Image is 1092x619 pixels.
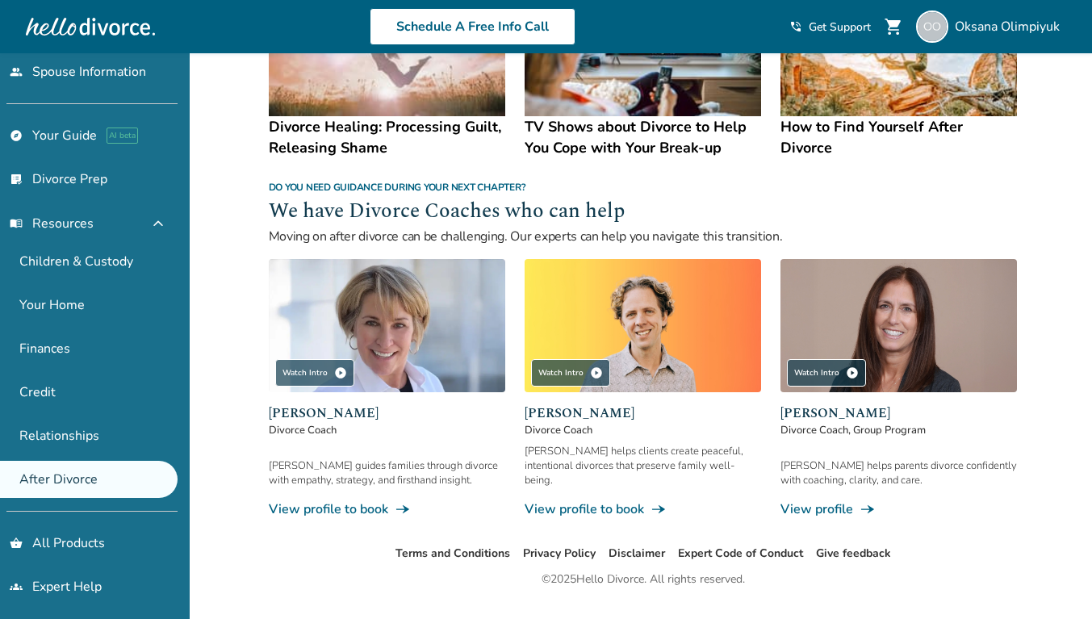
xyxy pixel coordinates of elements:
[525,444,761,487] div: [PERSON_NAME] helps clients create peaceful, intentional divorces that preserve family well-being.
[525,116,761,158] h4: TV Shows about Divorce to Help You Cope with Your Break-up
[525,500,761,518] a: View profile to bookline_end_arrow_notch
[395,546,510,561] a: Terms and Conditions
[10,580,23,593] span: groups
[10,217,23,230] span: menu_book
[780,500,1017,518] a: View profileline_end_arrow_notch
[269,116,505,158] h4: Divorce Healing: Processing Guilt, Releasing Shame
[525,423,761,437] span: Divorce Coach
[523,546,596,561] a: Privacy Policy
[269,197,1018,228] h2: We have Divorce Coaches who can help
[395,501,411,517] span: line_end_arrow_notch
[651,501,667,517] span: line_end_arrow_notch
[525,259,761,392] img: James Traub
[780,404,1017,423] span: [PERSON_NAME]
[884,17,903,36] span: shopping_cart
[269,423,505,437] span: Divorce Coach
[10,537,23,550] span: shopping_basket
[149,214,168,233] span: expand_less
[609,544,665,563] li: Disclaimer
[860,501,876,517] span: line_end_arrow_notch
[590,366,603,379] span: play_circle
[955,18,1066,36] span: Oksana Olimpiyuk
[269,404,505,423] span: [PERSON_NAME]
[542,570,745,589] div: © 2025 Hello Divorce. All rights reserved.
[780,259,1017,392] img: Jill Kaufman
[107,128,138,144] span: AI beta
[275,359,354,387] div: Watch Intro
[789,20,802,33] span: phone_in_talk
[370,8,575,45] a: Schedule A Free Info Call
[334,366,347,379] span: play_circle
[269,500,505,518] a: View profile to bookline_end_arrow_notch
[916,10,948,43] img: oolimpiyuk@gmail.com
[269,458,505,487] div: [PERSON_NAME] guides families through divorce with empathy, strategy, and firsthand insight.
[525,404,761,423] span: [PERSON_NAME]
[787,359,866,387] div: Watch Intro
[269,227,1018,246] p: Moving on after divorce can be challenging. Our experts can help you navigate this transition.
[1011,542,1092,619] iframe: Chat Widget
[269,259,505,392] img: Kim Goodman
[809,19,871,35] span: Get Support
[269,181,526,194] span: Do you need guidance during your next chapter?
[780,423,1017,437] span: Divorce Coach, Group Program
[816,544,891,563] li: Give feedback
[10,173,23,186] span: list_alt_check
[780,458,1017,487] div: [PERSON_NAME] helps parents divorce confidently with coaching, clarity, and care.
[10,65,23,78] span: people
[531,359,610,387] div: Watch Intro
[789,19,871,35] a: phone_in_talkGet Support
[678,546,803,561] a: Expert Code of Conduct
[846,366,859,379] span: play_circle
[10,129,23,142] span: explore
[780,116,1017,158] h4: How to Find Yourself After Divorce
[10,215,94,232] span: Resources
